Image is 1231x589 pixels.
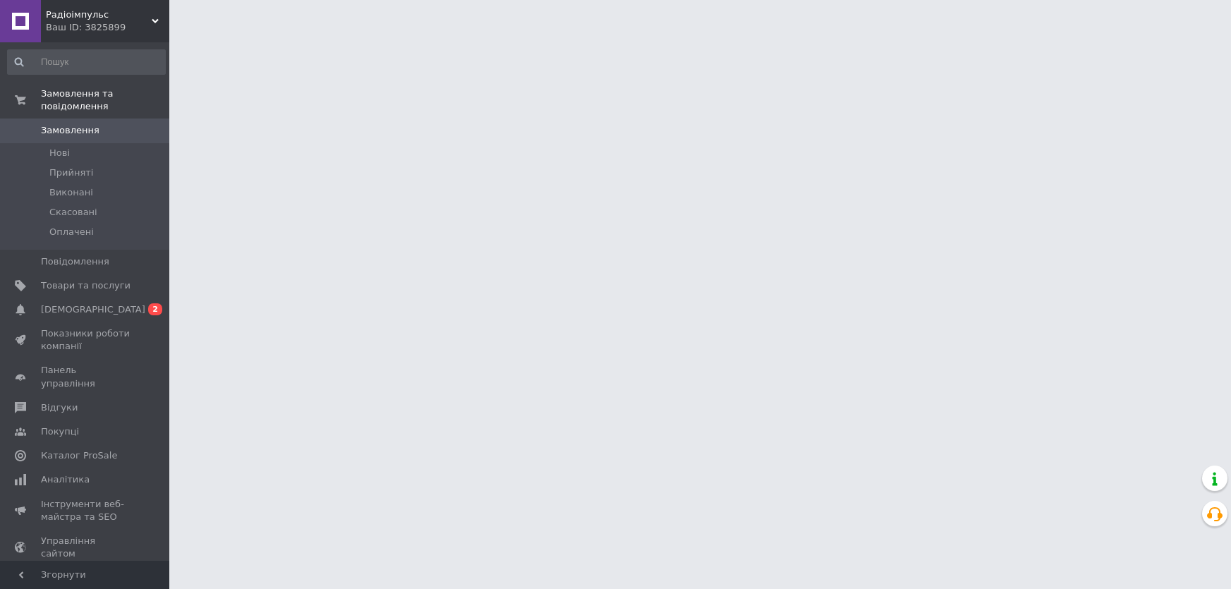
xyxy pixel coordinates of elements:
[46,8,152,21] span: Радіоімпульс
[41,473,90,486] span: Аналітика
[148,303,162,315] span: 2
[49,147,70,159] span: Нові
[41,279,131,292] span: Товари та послуги
[41,327,131,353] span: Показники роботи компанії
[7,49,166,75] input: Пошук
[46,21,169,34] div: Ваш ID: 3825899
[49,166,93,179] span: Прийняті
[41,425,79,438] span: Покупці
[41,364,131,389] span: Панель управління
[41,449,117,462] span: Каталог ProSale
[49,226,94,238] span: Оплачені
[41,87,169,113] span: Замовлення та повідомлення
[41,303,145,316] span: [DEMOGRAPHIC_DATA]
[41,535,131,560] span: Управління сайтом
[41,255,109,268] span: Повідомлення
[41,401,78,414] span: Відгуки
[41,498,131,523] span: Інструменти веб-майстра та SEO
[41,124,99,137] span: Замовлення
[49,186,93,199] span: Виконані
[49,206,97,219] span: Скасовані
